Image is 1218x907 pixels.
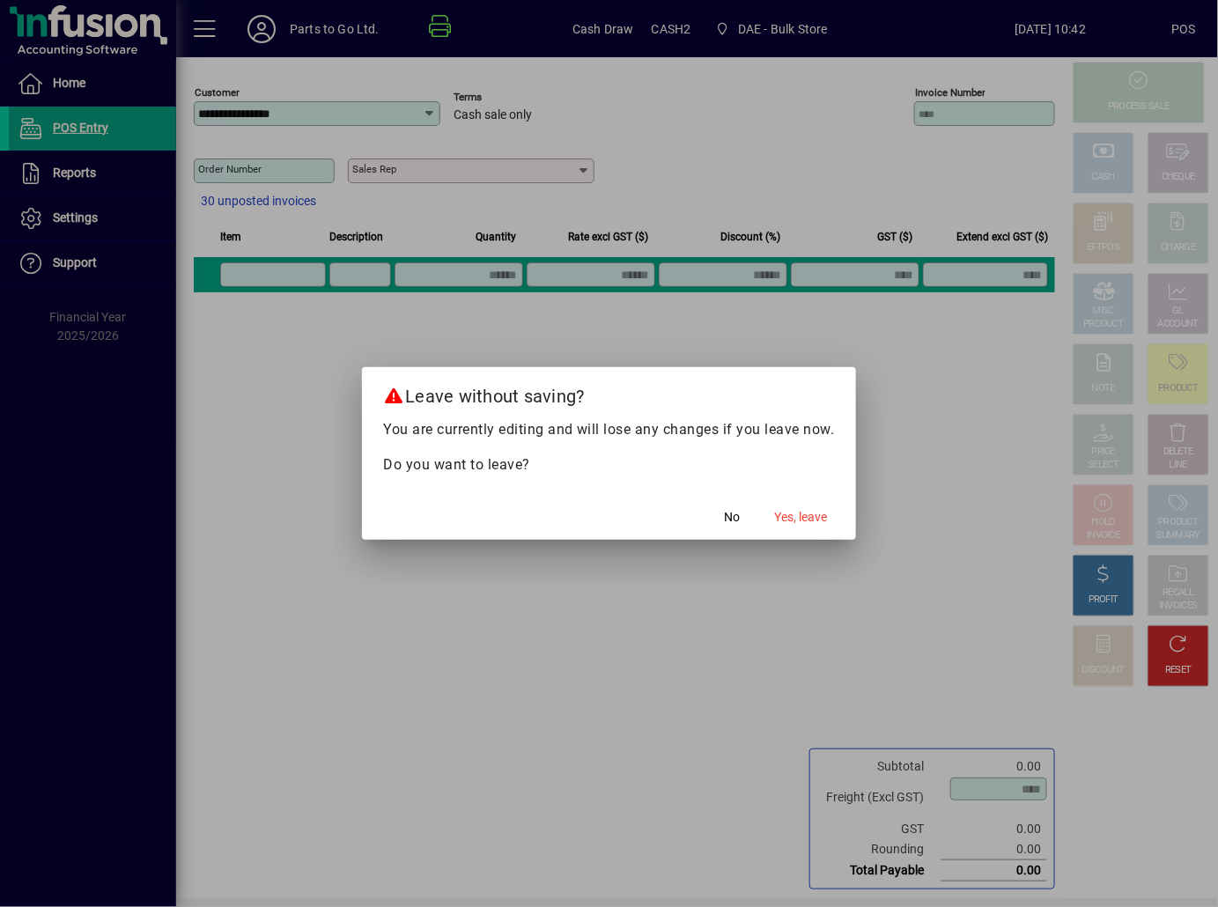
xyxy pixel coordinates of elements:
h2: Leave without saving? [362,367,856,418]
span: No [725,508,741,527]
button: Yes, leave [768,501,835,533]
p: You are currently editing and will lose any changes if you leave now. [383,419,835,440]
p: Do you want to leave? [383,454,835,476]
span: Yes, leave [775,508,828,527]
button: No [705,501,761,533]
